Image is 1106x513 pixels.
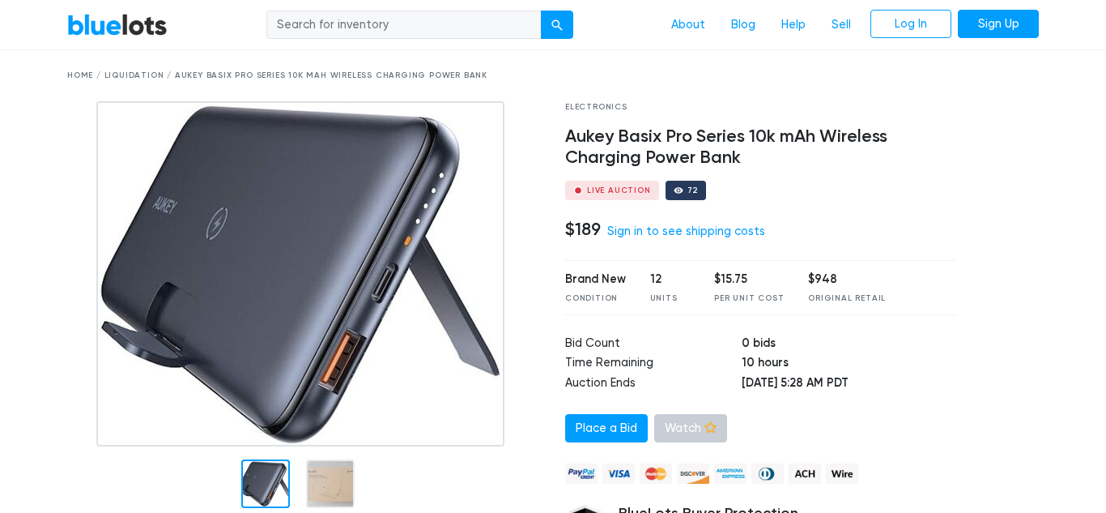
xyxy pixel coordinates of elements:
[789,464,821,484] img: ach-b7992fed28a4f97f893c574229be66187b9afb3f1a8d16a4691d3d3140a8ab00.png
[714,293,784,305] div: Per Unit Cost
[654,414,727,443] a: Watch
[587,186,651,195] div: Live Auction
[565,219,601,240] h4: $189
[565,126,956,169] h4: Aukey Basix Pro Series 10k mAh Wireless Charging Power Bank
[742,354,955,374] td: 10 hours
[67,70,1039,82] div: Home / Liquidation / Aukey Basix Pro Series 10k mAh Wireless Charging Power Bank
[808,293,886,305] div: Original Retail
[768,10,819,41] a: Help
[565,374,742,395] td: Auction Ends
[266,11,542,40] input: Search for inventory
[96,101,504,447] img: 9368a91d-34eb-4cce-ad9a-57ba1e6a49f2-1755874187.jpg
[870,10,951,39] a: Log In
[958,10,1039,39] a: Sign Up
[742,335,955,355] td: 0 bids
[650,271,691,289] div: 12
[718,10,768,41] a: Blog
[808,271,886,289] div: $948
[819,10,864,41] a: Sell
[67,13,168,36] a: BlueLots
[677,464,709,484] img: discover-82be18ecfda2d062aad2762c1ca80e2d36a4073d45c9e0ffae68cd515fbd3d32.png
[607,224,765,238] a: Sign in to see shipping costs
[751,464,784,484] img: diners_club-c48f30131b33b1bb0e5d0e2dbd43a8bea4cb12cb2961413e2f4250e06c020426.png
[602,464,635,484] img: visa-79caf175f036a155110d1892330093d4c38f53c55c9ec9e2c3a54a56571784bb.png
[565,101,956,113] div: Electronics
[687,186,699,195] div: 72
[565,414,648,443] a: Place a Bid
[565,335,742,355] td: Bid Count
[658,10,718,41] a: About
[650,293,691,305] div: Units
[714,271,784,289] div: $15.75
[565,293,626,305] div: Condition
[640,464,672,484] img: mastercard-42073d1d8d11d6635de4c079ffdb20a4f30a903dc55d1612383a1b395dd17f39.png
[742,374,955,395] td: [DATE] 5:28 AM PDT
[714,464,747,484] img: american_express-ae2a9f97a040b4b41f6397f7637041a5861d5f99d0716c09922aba4e24c8547d.png
[826,464,858,484] img: wire-908396882fe19aaaffefbd8e17b12f2f29708bd78693273c0e28e3a24408487f.png
[565,464,598,484] img: paypal_credit-80455e56f6e1299e8d57f40c0dcee7b8cd4ae79b9eccbfc37e2480457ba36de9.png
[565,354,742,374] td: Time Remaining
[565,271,626,289] div: Brand New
